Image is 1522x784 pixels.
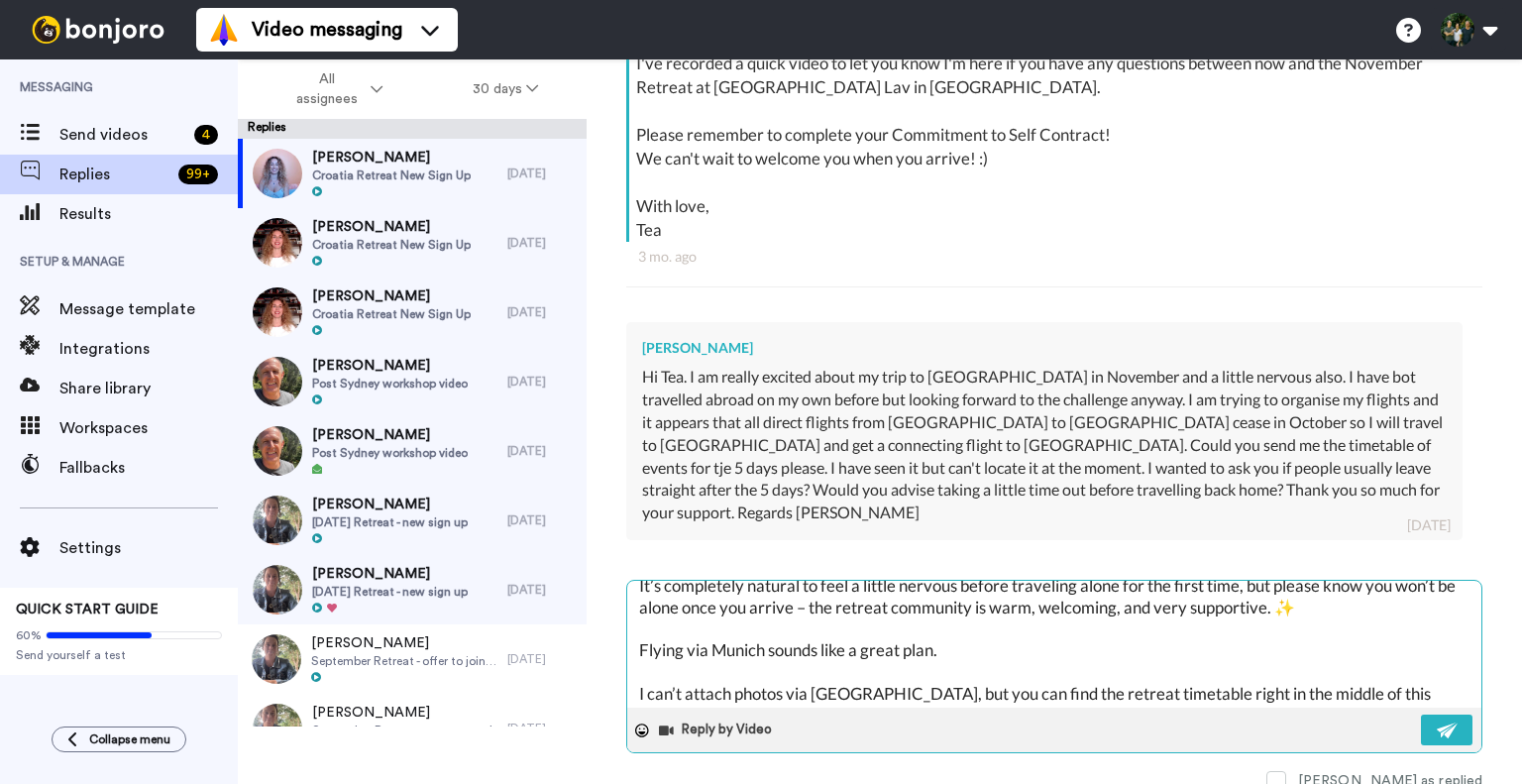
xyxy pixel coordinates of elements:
img: bj-logo-header-white.svg [24,16,172,44]
span: [DATE] Retreat - new sign up [312,584,468,600]
span: [PERSON_NAME] [312,495,468,514]
a: [PERSON_NAME]September Retreat - offer to join membership[DATE] [238,624,587,694]
img: df8482a3-4b6e-48e7-ada0-70195c9f2b23-thumb.jpg [253,426,302,476]
span: Croatia Retreat New Sign Up [312,237,471,253]
span: Post Sydney workshop video [312,445,468,461]
span: Replies [59,163,170,186]
span: Workspaces [59,416,238,440]
button: 30 days [428,71,584,107]
span: Share library [59,377,238,400]
span: Integrations [59,337,238,361]
span: Collapse menu [89,731,170,747]
span: Results [59,202,238,226]
img: send-white.svg [1437,723,1459,738]
div: 99 + [178,165,218,184]
span: [DATE] Retreat - new sign up [312,514,468,530]
span: 60% [16,627,42,643]
textarea: Hi [PERSON_NAME], thank you for your message. It’s completely natural to feel a little nervous be... [627,581,1481,708]
a: [PERSON_NAME]Croatia Retreat New Sign Up[DATE] [238,139,587,208]
span: September Retreat - next steps 2b [312,723,496,738]
span: [PERSON_NAME] [312,425,468,445]
img: ed3c712c-5e52-41ed-ad68-e6e35fa673e0-thumb.jpg [252,634,301,684]
button: All assignees [242,61,428,117]
button: Collapse menu [52,727,186,752]
span: [PERSON_NAME] [312,217,471,237]
a: [PERSON_NAME]Post Sydney workshop video[DATE] [238,416,587,486]
span: Fallbacks [59,456,238,480]
img: vm-color.svg [208,14,240,46]
img: 74d05aa1-0c37-4850-bf7f-a46704ccc2fa-thumb.jpg [253,565,302,615]
span: Post Sydney workshop video [312,376,468,392]
span: Video messaging [252,16,402,44]
span: Message template [59,297,238,321]
span: [PERSON_NAME] [312,148,471,168]
div: [DATE] [507,512,577,528]
a: [PERSON_NAME]Croatia Retreat New Sign Up[DATE] [238,278,587,347]
a: [PERSON_NAME]Post Sydney workshop video[DATE] [238,347,587,416]
div: [DATE] [507,721,577,736]
img: 36976641-3902-4aaf-be97-196c1deffc2d-thumb.jpg [253,287,302,337]
span: Croatia Retreat New Sign Up [312,306,471,322]
span: QUICK START GUIDE [16,603,159,616]
div: [PERSON_NAME] [642,338,1447,358]
button: Reply by Video [657,716,778,745]
div: [DATE] [507,235,577,251]
span: All assignees [286,69,367,109]
span: [PERSON_NAME] [312,356,468,376]
a: [PERSON_NAME][DATE] Retreat - new sign up[DATE] [238,486,587,555]
span: Croatia Retreat New Sign Up [312,168,471,183]
a: [PERSON_NAME]September Retreat - next steps 2b[DATE] [238,694,587,763]
span: Settings [59,536,238,560]
div: [DATE] [507,582,577,598]
span: Send yourself a test [16,647,222,663]
span: September Retreat - offer to join membership [311,653,497,669]
span: [PERSON_NAME] [311,633,497,653]
span: [PERSON_NAME] [312,703,496,723]
div: Replies [238,119,587,139]
img: 5a5942a6-c45b-4c55-95f5-0a1c37f76cc7-thumb.jpg [253,149,302,198]
img: dd7362e7-4956-47af-9292-d3fe6c330ab7-thumb.jpg [253,218,302,268]
div: [DATE] [507,443,577,459]
div: Dear [PERSON_NAME], I've recorded a quick video to let you know I'm here if you have any question... [636,4,1477,242]
div: [DATE] [507,374,577,390]
a: [PERSON_NAME]Croatia Retreat New Sign Up[DATE] [238,208,587,278]
span: [PERSON_NAME] [312,564,468,584]
img: 74d05aa1-0c37-4850-bf7f-a46704ccc2fa-thumb.jpg [253,496,302,545]
div: Hi Tea. I am really excited about my trip to [GEOGRAPHIC_DATA] in November and a little nervous a... [642,366,1447,524]
span: [PERSON_NAME] [312,286,471,306]
div: [DATE] [507,304,577,320]
img: 10d1b439-f2a5-4846-a85e-252afa608020-thumb.jpg [253,704,302,753]
img: df8482a3-4b6e-48e7-ada0-70195c9f2b23-thumb.jpg [253,357,302,406]
div: [DATE] [1407,515,1451,535]
div: [DATE] [507,651,577,667]
div: [DATE] [507,166,577,181]
span: Send videos [59,123,186,147]
div: 3 mo. ago [638,247,1470,267]
div: 4 [194,125,218,145]
a: [PERSON_NAME][DATE] Retreat - new sign up[DATE] [238,555,587,624]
